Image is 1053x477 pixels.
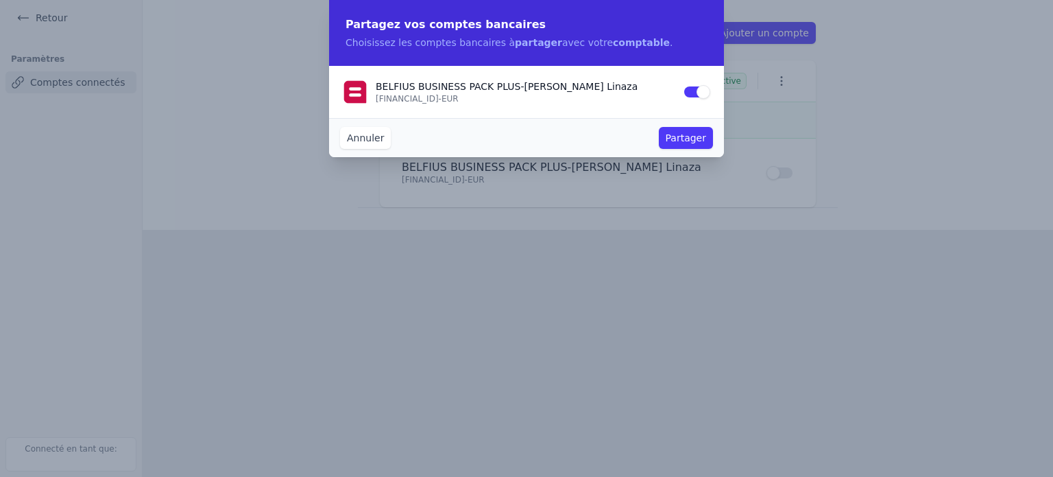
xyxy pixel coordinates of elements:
strong: comptable [613,37,670,48]
button: Partager [659,127,713,149]
p: [FINANCIAL_ID] - EUR [376,93,675,104]
button: Annuler [340,127,391,149]
p: Choisissez les comptes bancaires à avec votre . [346,36,707,49]
p: BELFIUS BUSINESS PACK PLUS - [PERSON_NAME] Linaza [376,80,675,93]
h2: Partagez vos comptes bancaires [346,16,707,33]
strong: partager [515,37,562,48]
